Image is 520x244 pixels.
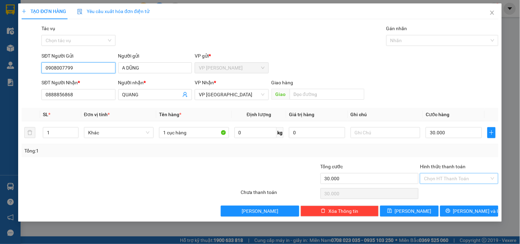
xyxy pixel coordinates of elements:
[88,127,149,138] span: Khác
[348,108,423,121] th: Ghi chú
[118,79,192,86] div: Người nhận
[41,79,115,86] div: SĐT Người Nhận
[41,52,115,60] div: SĐT Người Gửi
[290,89,364,100] input: Dọc đường
[22,9,66,14] span: TẠO ĐƠN HÀNG
[277,127,283,138] span: kg
[321,208,326,214] span: delete
[488,130,495,135] span: plus
[321,164,343,169] span: Tổng cước
[182,92,188,97] span: user-add
[247,112,271,117] span: Định lượng
[446,208,450,214] span: printer
[199,63,264,73] span: VP Tân Bình
[159,127,229,138] input: VD: Bàn, Ghế
[240,188,319,200] div: Chưa thanh toán
[22,9,26,14] span: plus
[328,207,358,215] span: Xóa Thông tin
[118,52,192,60] div: Người gửi
[483,3,502,23] button: Close
[199,89,264,100] span: VP Ninh Sơn
[426,112,449,117] span: Cước hàng
[43,112,48,117] span: SL
[453,207,501,215] span: [PERSON_NAME] và In
[301,206,379,217] button: deleteXóa Thông tin
[77,9,83,14] img: icon
[387,208,392,214] span: save
[271,89,290,100] span: Giao
[489,10,495,15] span: close
[41,26,55,31] label: Tác vụ
[380,206,438,217] button: save[PERSON_NAME]
[440,206,498,217] button: printer[PERSON_NAME] và In
[395,207,432,215] span: [PERSON_NAME]
[159,112,181,117] span: Tên hàng
[195,52,268,60] div: VP gửi
[242,207,278,215] span: [PERSON_NAME]
[289,112,314,117] span: Giá trị hàng
[221,206,299,217] button: [PERSON_NAME]
[77,9,149,14] span: Yêu cầu xuất hóa đơn điện tử
[195,80,214,85] span: VP Nhận
[84,112,110,117] span: Đơn vị tính
[24,127,35,138] button: delete
[487,127,496,138] button: plus
[386,26,407,31] label: Gán nhãn
[289,127,345,138] input: 0
[420,164,465,169] label: Hình thức thanh toán
[271,80,293,85] span: Giao hàng
[24,147,201,155] div: Tổng: 1
[351,127,420,138] input: Ghi Chú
